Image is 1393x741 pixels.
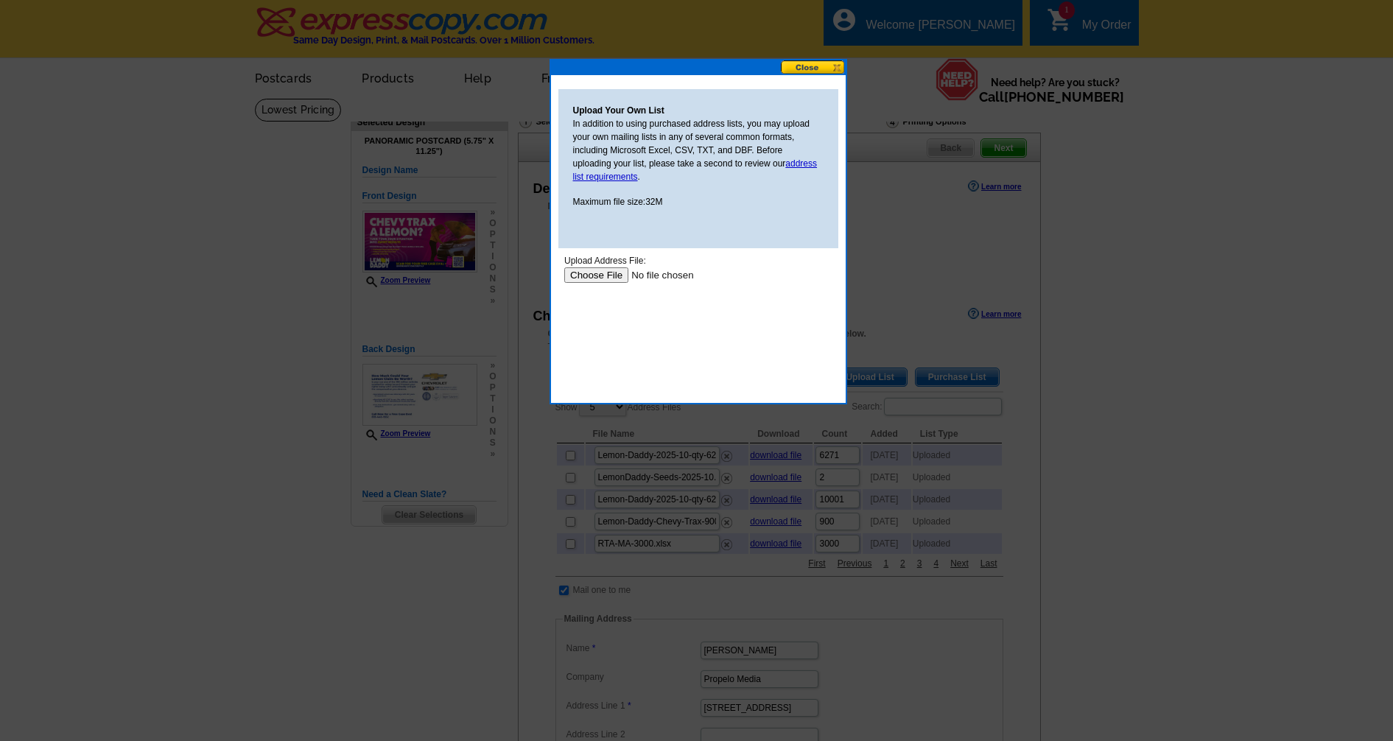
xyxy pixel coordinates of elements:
div: Upload Address File: [6,6,274,19]
span: 32M [645,197,662,207]
strong: Upload Your Own List [573,105,664,116]
p: Maximum file size: [573,195,824,208]
iframe: LiveChat chat widget [1098,398,1393,741]
p: In addition to using purchased address lists, you may upload your own mailing lists in any of sev... [573,117,824,183]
